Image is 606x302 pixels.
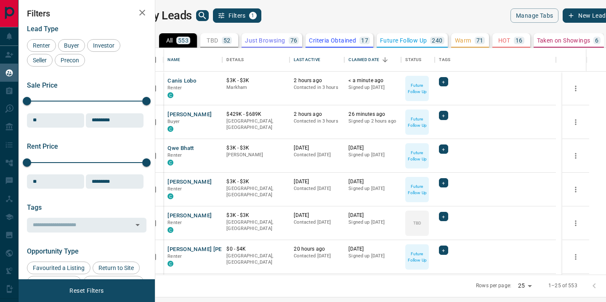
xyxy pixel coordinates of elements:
p: [DATE] [294,212,340,219]
button: [PERSON_NAME] [PERSON_NAME] [167,246,257,254]
span: Set up Listing Alert [86,279,141,286]
span: Rent Price [27,142,58,150]
p: [DATE] [348,246,397,253]
p: [GEOGRAPHIC_DATA], [GEOGRAPHIC_DATA] [226,118,285,131]
span: Investor [90,42,117,49]
span: Viewed a Listing [30,279,78,286]
div: Tags [435,48,555,72]
p: 553 [178,37,189,43]
span: 1 [250,13,256,19]
p: Future Follow Up [406,150,428,162]
button: Filters1 [213,8,261,23]
p: 71 [476,37,484,43]
p: 2 hours ago [294,111,340,118]
div: + [439,111,448,120]
p: Future Follow Up [406,251,428,263]
span: + [442,111,445,120]
button: Qwe Bhatt [167,144,194,152]
p: Signed up [DATE] [348,84,397,91]
div: Claimed Date [348,48,379,72]
p: Rows per page: [476,282,511,289]
button: [PERSON_NAME] [167,178,212,186]
div: Tags [439,48,450,72]
button: Canis Lobo [167,77,196,85]
p: Contacted [DATE] [294,219,340,226]
div: condos.ca [167,261,173,267]
span: Return to Site [96,265,137,271]
button: search button [196,10,209,21]
div: Investor [87,39,120,52]
div: Claimed Date [344,48,401,72]
span: Buyer [61,42,82,49]
div: Last Active [294,48,320,72]
p: 76 [290,37,298,43]
p: [DATE] [294,144,340,152]
p: 240 [432,37,442,43]
p: Future Follow Up [406,116,428,128]
button: Open [132,219,144,231]
span: Buyer [167,119,180,124]
p: Contacted [DATE] [294,152,340,158]
span: Tags [27,203,42,211]
p: 1–25 of 553 [548,282,577,289]
span: + [442,145,445,153]
div: Favourited a Listing [27,262,90,274]
p: Signed up [DATE] [348,219,397,226]
p: 17 [361,37,368,43]
div: Set up Listing Alert [83,276,144,289]
div: + [439,178,448,187]
p: Warm [455,37,471,43]
p: $3K - $3K [226,212,285,219]
p: $0 - $4K [226,246,285,253]
p: $3K - $3K [226,144,285,152]
div: Status [405,48,421,72]
button: more [569,82,582,95]
p: Signed up [DATE] [348,185,397,192]
p: Future Follow Up [406,82,428,95]
p: Contacted in 3 hours [294,84,340,91]
div: condos.ca [167,160,173,166]
p: 52 [223,37,231,43]
span: Sale Price [27,81,58,89]
span: Favourited a Listing [30,265,88,271]
span: Renter [30,42,53,49]
p: Signed up 2 hours ago [348,118,397,125]
p: TBD [207,37,218,43]
p: 6 [595,37,598,43]
span: Seller [30,57,50,64]
span: Renter [167,254,182,259]
div: Details [226,48,244,72]
p: Future Follow Up [406,183,428,196]
p: Taken on Showings [537,37,590,43]
p: < a minute ago [348,77,397,84]
div: condos.ca [167,126,173,132]
p: $3K - $3K [226,77,285,84]
button: more [569,251,582,263]
p: 26 minutes ago [348,111,397,118]
div: Viewed a Listing [27,276,81,289]
p: Signed up [DATE] [348,253,397,259]
div: Buyer [58,39,85,52]
p: Contacted in 3 hours [294,118,340,125]
p: [GEOGRAPHIC_DATA], [GEOGRAPHIC_DATA] [226,219,285,232]
button: more [569,116,582,128]
p: [GEOGRAPHIC_DATA], [GEOGRAPHIC_DATA] [226,185,285,198]
span: Renter [167,152,182,158]
span: + [442,78,445,86]
span: Lead Type [27,25,58,33]
p: [DATE] [348,144,397,152]
p: Markham [226,84,285,91]
p: [DATE] [348,212,397,219]
p: $3K - $3K [226,178,285,185]
span: Renter [167,186,182,192]
p: [DATE] [294,178,340,185]
button: [PERSON_NAME] [167,111,212,119]
div: condos.ca [167,193,173,199]
div: 25 [515,280,535,292]
button: Sort [379,54,391,66]
div: Last Active [290,48,344,72]
div: Details [222,48,290,72]
button: [PERSON_NAME] [167,212,212,220]
p: 20 hours ago [294,246,340,253]
button: Manage Tabs [510,8,558,23]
